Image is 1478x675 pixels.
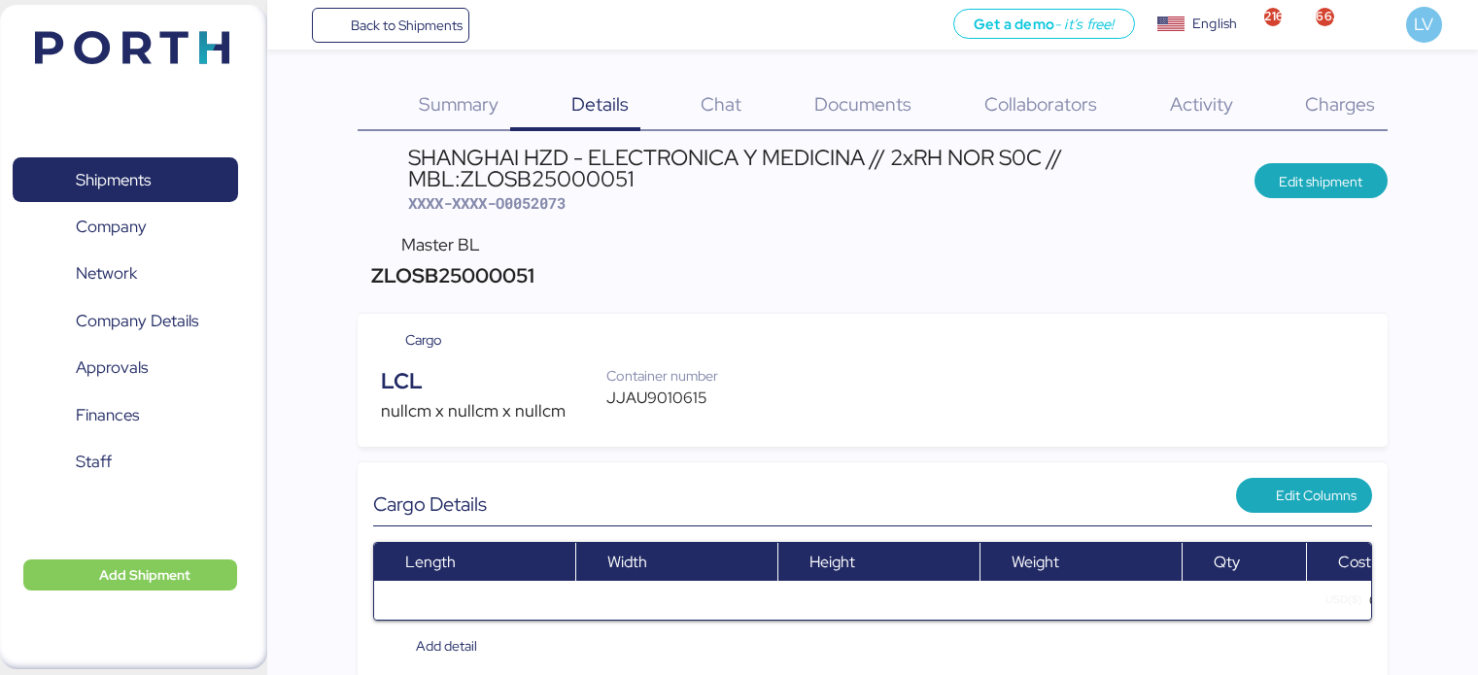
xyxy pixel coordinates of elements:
[76,401,139,429] span: Finances
[76,354,148,382] span: Approvals
[401,233,480,255] span: Master BL
[23,559,237,591] button: Add Shipment
[419,91,498,117] span: Summary
[351,14,463,37] span: Back to Shipments
[373,492,873,516] div: Cargo Details
[701,91,741,117] span: Chat
[1012,552,1059,572] span: Weight
[76,307,198,335] span: Company Details
[571,91,629,117] span: Details
[1236,478,1372,513] button: Edit Columns
[13,299,238,344] a: Company Details
[809,552,855,572] span: Height
[606,387,739,410] div: JJAU9010615
[312,8,470,43] a: Back to Shipments
[373,628,493,663] button: Add detail
[76,259,137,287] span: Network
[1170,91,1233,117] span: Activity
[607,552,647,572] span: Width
[1279,170,1362,193] span: Edit shipment
[405,552,456,572] span: Length
[1317,586,1369,614] button: USD($)
[76,166,151,194] span: Shipments
[1214,552,1240,572] span: Qty
[984,91,1097,117] span: Collaborators
[381,365,606,398] div: LCL
[1305,91,1375,117] span: Charges
[365,262,533,288] span: ZLOSB25000051
[408,193,566,213] span: XXXX-XXXX-O0052073
[1325,591,1361,609] span: USD($)
[13,157,238,202] a: Shipments
[606,365,739,387] div: Container number
[814,91,911,117] span: Documents
[1414,12,1433,37] span: LV
[76,213,147,241] span: Company
[381,398,606,423] div: nullcm x nullcm x nullcm
[13,393,238,438] a: Finances
[1338,552,1371,572] span: Cost
[1255,163,1387,198] button: Edit shipment
[1192,14,1237,34] div: English
[408,147,1255,190] div: SHANGHAI HZD - ELECTRONICA Y MEDICINA // 2xRH NOR S0C // MBL:ZLOSB25000051
[13,440,238,485] a: Staff
[13,346,238,390] a: Approvals
[416,634,477,658] span: Add detail
[13,205,238,250] a: Company
[76,448,112,476] span: Staff
[13,252,238,296] a: Network
[1276,484,1357,507] span: Edit Columns
[99,563,190,587] span: Add Shipment
[279,9,312,42] button: Menu
[405,329,442,351] span: Cargo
